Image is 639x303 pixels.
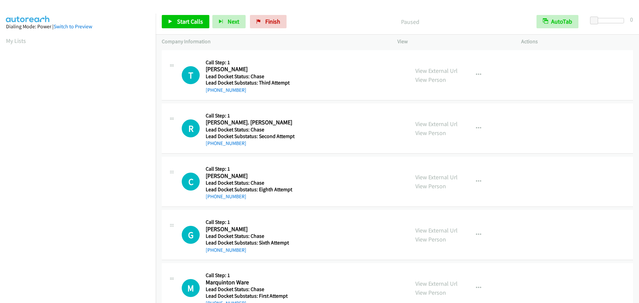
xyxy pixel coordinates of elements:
h5: Lead Docket Status: Chase [206,233,294,239]
a: Switch to Preview [54,23,92,30]
div: 0 [630,15,633,24]
div: The call is yet to be attempted [182,173,200,191]
a: [PHONE_NUMBER] [206,87,246,93]
div: The call is yet to be attempted [182,279,200,297]
h2: [PERSON_NAME] [206,172,294,180]
a: View External Url [415,227,458,234]
a: [PHONE_NUMBER] [206,193,246,200]
h5: Call Step: 1 [206,272,294,279]
h1: C [182,173,200,191]
a: View Person [415,129,446,137]
a: View External Url [415,280,458,287]
span: Start Calls [177,18,203,25]
h5: Lead Docket Substatus: Eighth Attempt [206,186,294,193]
a: Finish [250,15,287,28]
div: The call is yet to be attempted [182,226,200,244]
h5: Lead Docket Status: Chase [206,73,294,80]
h5: Call Step: 1 [206,112,295,119]
h5: Lead Docket Substatus: Sixth Attempt [206,239,294,246]
a: View Person [415,289,446,296]
a: [PHONE_NUMBER] [206,247,246,253]
h5: Lead Docket Substatus: Second Attempt [206,133,295,140]
span: Next [228,18,239,25]
a: [PHONE_NUMBER] [206,140,246,146]
h5: Lead Docket Status: Chase [206,180,294,186]
h5: Call Step: 1 [206,166,294,172]
h1: T [182,66,200,84]
h2: [PERSON_NAME] [206,66,294,73]
h5: Call Step: 1 [206,59,294,66]
h2: [PERSON_NAME]. [PERSON_NAME] [206,119,294,126]
h1: R [182,119,200,137]
a: View External Url [415,67,458,75]
h5: Lead Docket Status: Chase [206,286,294,293]
a: View External Url [415,173,458,181]
h2: [PERSON_NAME] [206,226,294,233]
p: View [397,38,509,46]
div: The call is yet to be attempted [182,119,200,137]
h1: M [182,279,200,297]
a: View Person [415,235,446,243]
button: Next [212,15,246,28]
a: View Person [415,76,446,83]
h5: Lead Docket Status: Chase [206,126,295,133]
div: The call is yet to be attempted [182,66,200,84]
a: View Person [415,182,446,190]
a: Start Calls [162,15,209,28]
p: Actions [521,38,633,46]
div: Dialing Mode: Power | [6,23,150,31]
a: View External Url [415,120,458,128]
button: AutoTab [536,15,578,28]
h5: Lead Docket Substatus: Third Attempt [206,79,294,86]
div: Delay between calls (in seconds) [593,18,624,23]
h5: Lead Docket Substatus: First Attempt [206,293,294,299]
a: My Lists [6,37,26,45]
h2: Marquinton Ware [206,279,294,286]
h5: Call Step: 1 [206,219,294,226]
span: Finish [265,18,280,25]
p: Company Information [162,38,385,46]
p: Paused [296,17,525,26]
h1: G [182,226,200,244]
